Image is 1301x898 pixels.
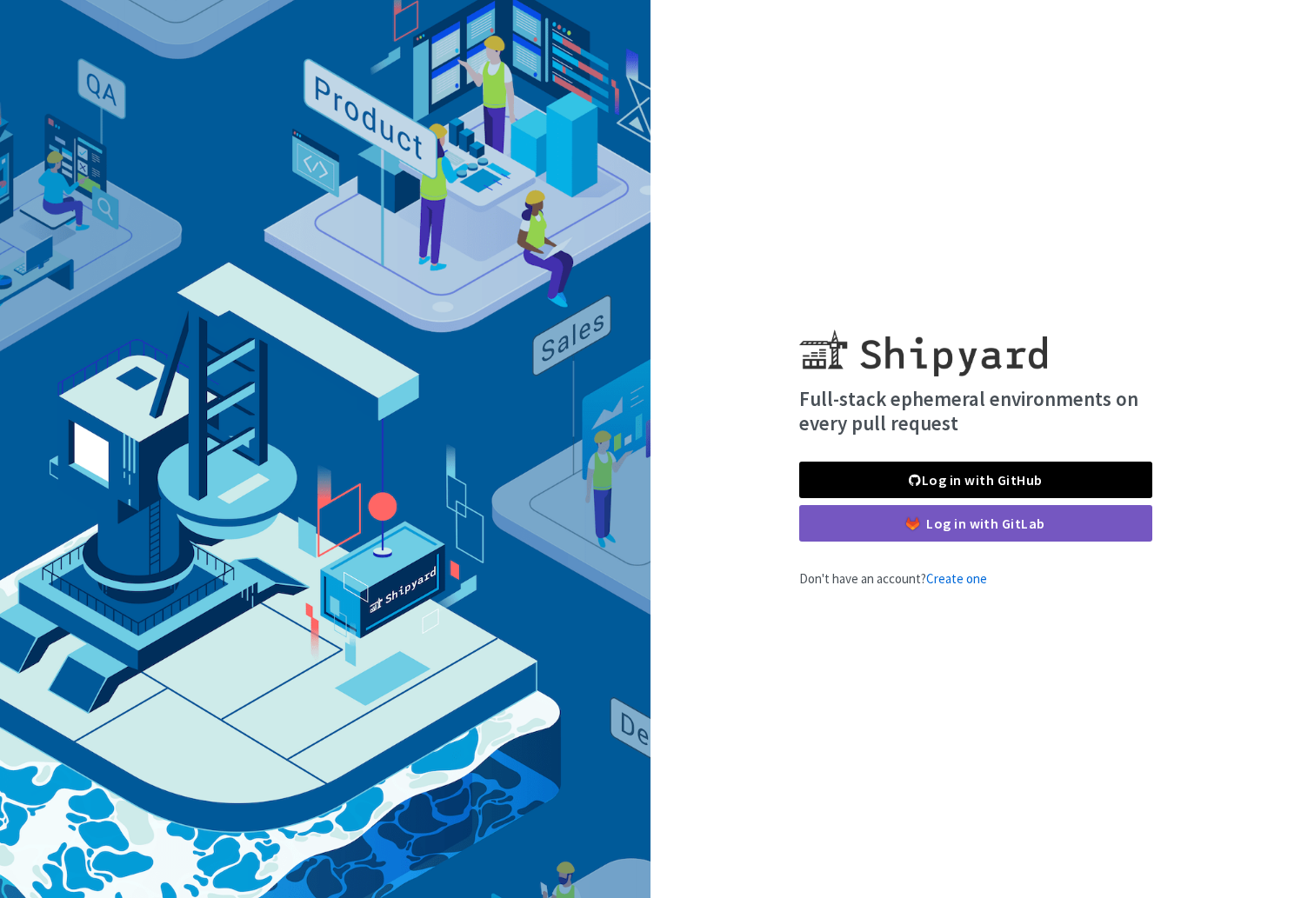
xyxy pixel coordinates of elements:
[799,570,987,587] span: Don't have an account?
[799,387,1152,435] h4: Full-stack ephemeral environments on every pull request
[799,309,1047,376] img: Shipyard logo
[906,517,919,530] img: gitlab-color.svg
[926,570,987,587] a: Create one
[799,462,1152,498] a: Log in with GitHub
[799,505,1152,542] a: Log in with GitLab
